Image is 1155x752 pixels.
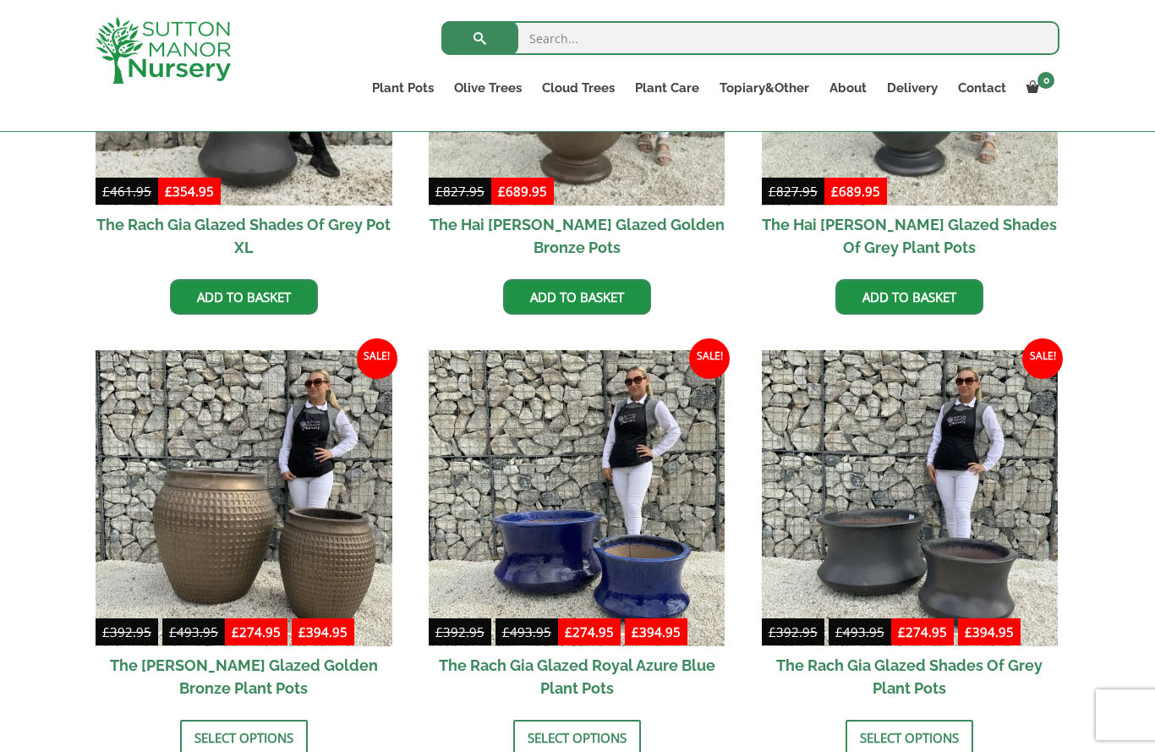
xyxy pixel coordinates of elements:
[769,623,818,640] bdi: 392.95
[435,623,443,640] span: £
[498,183,506,200] span: £
[1022,338,1063,379] span: Sale!
[565,623,614,640] bdi: 274.95
[632,623,639,640] span: £
[169,623,177,640] span: £
[891,622,1021,646] ins: -
[831,183,880,200] bdi: 689.95
[96,350,392,647] img: The Phu Yen Glazed Golden Bronze Plant Pots
[102,183,151,200] bdi: 461.95
[102,623,151,640] bdi: 392.95
[429,206,725,266] h2: The Hai [PERSON_NAME] Glazed Golden Bronze Pots
[625,76,709,100] a: Plant Care
[298,623,348,640] bdi: 394.95
[965,623,1014,640] bdi: 394.95
[503,279,651,315] a: Add to basket: “The Hai Duong Glazed Golden Bronze Pots”
[948,76,1016,100] a: Contact
[1016,76,1059,100] a: 0
[762,622,891,646] del: -
[898,623,947,640] bdi: 274.95
[762,206,1059,266] h2: The Hai [PERSON_NAME] Glazed Shades Of Grey Plant Pots
[170,279,318,315] a: Add to basket: “The Rach Gia Glazed Shades Of Grey Pot XL”
[877,76,948,100] a: Delivery
[165,183,214,200] bdi: 354.95
[429,350,725,647] img: The Rach Gia Glazed Royal Azure Blue Plant Pots
[835,623,843,640] span: £
[102,623,110,640] span: £
[502,623,510,640] span: £
[429,350,725,708] a: Sale! £392.95-£493.95 £274.95-£394.95 The Rach Gia Glazed Royal Azure Blue Plant Pots
[435,623,484,640] bdi: 392.95
[769,623,776,640] span: £
[1037,72,1054,89] span: 0
[441,21,1059,55] input: Search...
[96,350,392,708] a: Sale! £392.95-£493.95 £274.95-£394.95 The [PERSON_NAME] Glazed Golden Bronze Plant Pots
[169,623,218,640] bdi: 493.95
[762,350,1059,708] a: Sale! £392.95-£493.95 £274.95-£394.95 The Rach Gia Glazed Shades Of Grey Plant Pots
[835,279,983,315] a: Add to basket: “The Hai Duong Glazed Shades Of Grey Plant Pots”
[898,623,906,640] span: £
[225,622,354,646] ins: -
[232,623,239,640] span: £
[362,76,444,100] a: Plant Pots
[96,622,225,646] del: -
[762,350,1059,647] img: The Rach Gia Glazed Shades Of Grey Plant Pots
[632,623,681,640] bdi: 394.95
[102,183,110,200] span: £
[689,338,730,379] span: Sale!
[96,17,231,84] img: logo
[435,183,484,200] bdi: 827.95
[762,646,1059,707] h2: The Rach Gia Glazed Shades Of Grey Plant Pots
[565,623,572,640] span: £
[232,623,281,640] bdi: 274.95
[96,646,392,707] h2: The [PERSON_NAME] Glazed Golden Bronze Plant Pots
[532,76,625,100] a: Cloud Trees
[435,183,443,200] span: £
[429,646,725,707] h2: The Rach Gia Glazed Royal Azure Blue Plant Pots
[819,76,877,100] a: About
[831,183,839,200] span: £
[769,183,776,200] span: £
[965,623,972,640] span: £
[444,76,532,100] a: Olive Trees
[769,183,818,200] bdi: 827.95
[298,623,306,640] span: £
[96,206,392,266] h2: The Rach Gia Glazed Shades Of Grey Pot XL
[709,76,819,100] a: Topiary&Other
[357,338,397,379] span: Sale!
[165,183,172,200] span: £
[558,622,687,646] ins: -
[502,623,551,640] bdi: 493.95
[835,623,884,640] bdi: 493.95
[498,183,547,200] bdi: 689.95
[429,622,558,646] del: -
